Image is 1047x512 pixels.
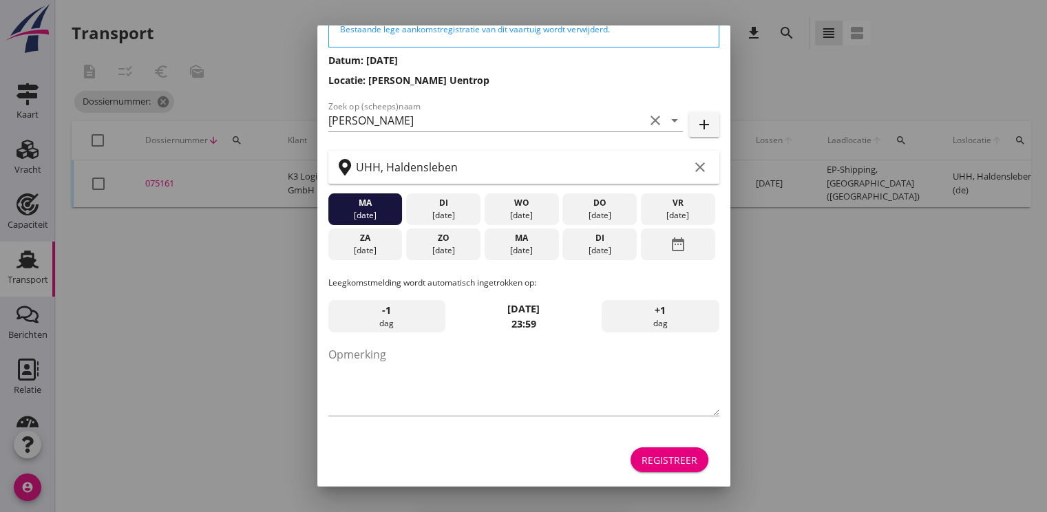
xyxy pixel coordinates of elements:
[331,197,399,209] div: ma
[487,244,555,257] div: [DATE]
[566,197,633,209] div: do
[328,109,644,131] input: Zoek op (scheeps)naam
[666,112,683,129] i: arrow_drop_down
[331,232,399,244] div: za
[644,209,712,222] div: [DATE]
[692,159,708,175] i: clear
[328,73,719,87] h3: Locatie: [PERSON_NAME] Uentrop
[670,232,686,257] i: date_range
[696,116,712,133] i: add
[356,156,689,178] input: Zoek op terminal of plaats
[382,303,391,318] span: -1
[328,277,719,289] p: Leegkomstmelding wordt automatisch ingetrokken op:
[328,300,445,333] div: dag
[655,303,666,318] span: +1
[566,244,633,257] div: [DATE]
[410,232,477,244] div: zo
[410,197,477,209] div: di
[602,300,719,333] div: dag
[487,197,555,209] div: wo
[340,23,708,36] div: Bestaande lege aankomstregistratie van dit vaartuig wordt verwijderd.
[331,244,399,257] div: [DATE]
[647,112,664,129] i: clear
[487,209,555,222] div: [DATE]
[566,209,633,222] div: [DATE]
[331,209,399,222] div: [DATE]
[328,53,719,67] h3: Datum: [DATE]
[507,302,540,315] strong: [DATE]
[487,232,555,244] div: ma
[566,232,633,244] div: di
[511,317,536,330] strong: 23:59
[328,343,719,416] textarea: Opmerking
[631,447,708,472] button: Registreer
[642,453,697,467] div: Registreer
[644,197,712,209] div: vr
[410,209,477,222] div: [DATE]
[410,244,477,257] div: [DATE]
